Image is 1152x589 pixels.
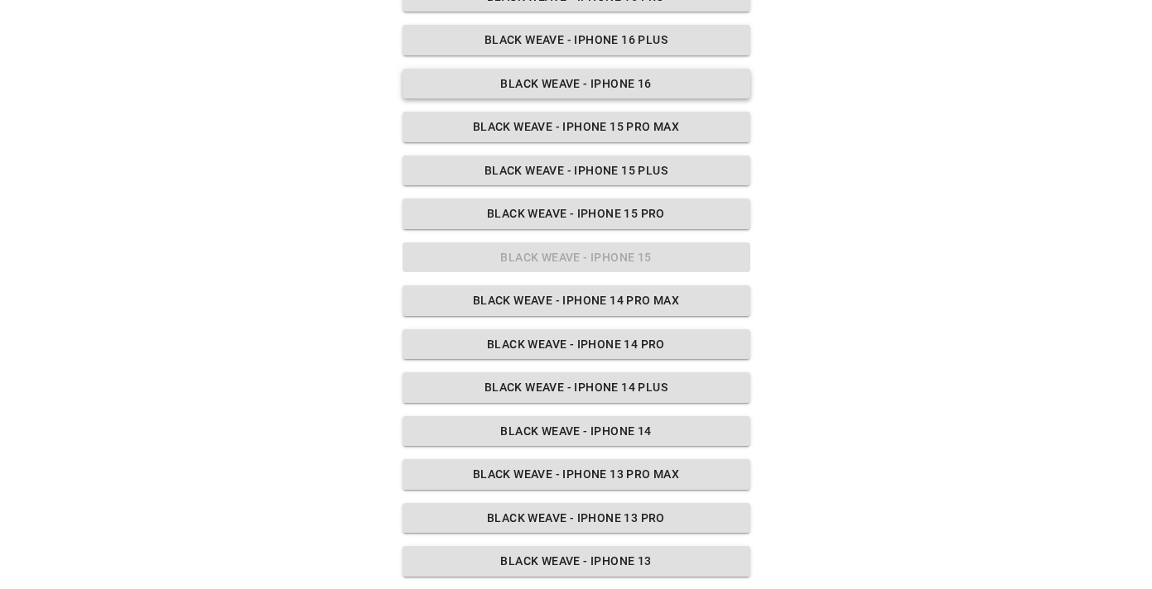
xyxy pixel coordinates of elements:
button: Black Weave - iPhone 16 [402,69,750,99]
button: Black Weave - iPhone 13 [402,546,750,577]
button: Black Weave - iPhone 15 Pro Max [402,112,750,142]
button: Black Weave - iPhone 15 Plus [402,156,750,186]
button: Black Weave - iPhone 13 Pro Max [402,459,750,490]
button: Black Weave - iPhone 16 Plus [402,25,750,55]
button: Black Weave - iPhone 13 Pro [402,503,750,534]
button: Black Weave - iPhone 14 [402,416,750,447]
button: Black Weave - iPhone 15 Pro [402,199,750,229]
button: Black Weave - iPhone 14 Pro Max [402,285,750,316]
button: Black Weave - iPhone 14 Plus [402,372,750,403]
button: Black Weave - iPhone 14 Pro [402,329,750,360]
